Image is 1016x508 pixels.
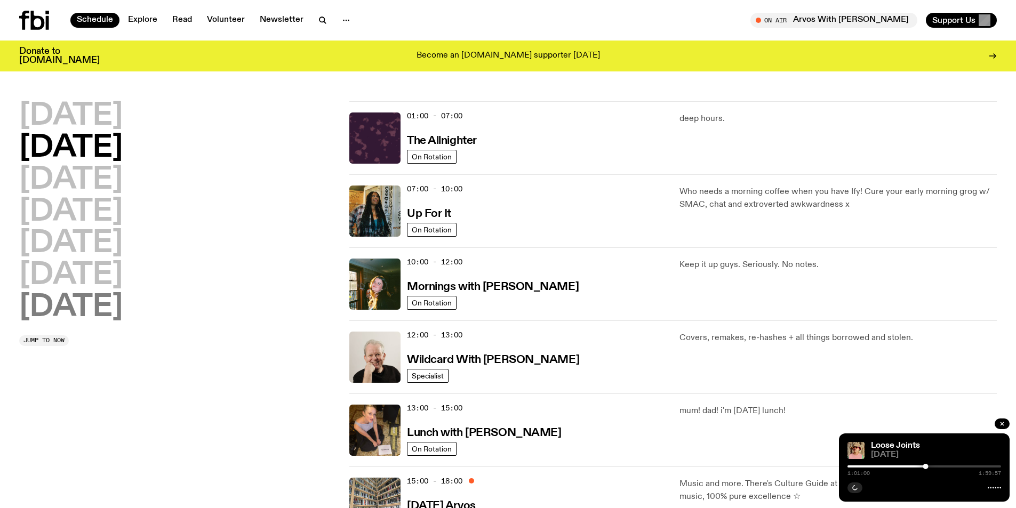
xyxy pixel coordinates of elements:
span: Support Us [932,15,975,25]
p: Covers, remakes, re-hashes + all things borrowed and stolen. [679,332,997,344]
p: Become an [DOMAIN_NAME] supporter [DATE] [417,51,600,61]
p: Music and more. There's Culture Guide at 4:30pm. 50% [DEMOGRAPHIC_DATA] music, 100% pure excellen... [679,478,997,503]
a: Volunteer [201,13,251,28]
span: 1:59:57 [979,471,1001,476]
button: [DATE] [19,229,123,259]
span: 01:00 - 07:00 [407,111,462,121]
h3: Donate to [DOMAIN_NAME] [19,47,100,65]
a: On Rotation [407,150,457,164]
button: [DATE] [19,261,123,291]
a: Mornings with [PERSON_NAME] [407,279,579,293]
a: Up For It [407,206,451,220]
button: [DATE] [19,101,123,131]
span: On Rotation [412,299,452,307]
span: 07:00 - 10:00 [407,184,462,194]
a: Wildcard With [PERSON_NAME] [407,352,579,366]
button: [DATE] [19,165,123,195]
img: Freya smiles coyly as she poses for the image. [349,259,401,310]
a: Lunch with [PERSON_NAME] [407,425,561,439]
h3: Lunch with [PERSON_NAME] [407,428,561,439]
span: 12:00 - 13:00 [407,330,462,340]
img: Stuart is smiling charmingly, wearing a black t-shirt against a stark white background. [349,332,401,383]
img: SLC lunch cover [349,405,401,456]
span: Jump to now [23,337,65,343]
span: 10:00 - 12:00 [407,257,462,267]
a: Explore [122,13,164,28]
h3: The Allnighter [407,135,477,147]
a: Read [166,13,198,28]
span: 1:01:00 [847,471,870,476]
p: mum! dad! i'm [DATE] lunch! [679,405,997,417]
img: Tyson stands in front of a paperbark tree wearing orange sunglasses, a suede bucket hat and a pin... [847,442,865,459]
p: Keep it up guys. Seriously. No notes. [679,259,997,271]
button: [DATE] [19,133,123,163]
a: The Allnighter [407,133,477,147]
span: 13:00 - 15:00 [407,403,462,413]
span: [DATE] [871,451,1001,459]
p: deep hours. [679,112,997,125]
a: Schedule [70,13,119,28]
span: On Rotation [412,152,452,160]
button: Support Us [926,13,997,28]
span: On Rotation [412,445,452,453]
a: On Rotation [407,442,457,456]
h3: Up For It [407,208,451,220]
a: Newsletter [253,13,310,28]
button: [DATE] [19,197,123,227]
img: Ify - a Brown Skin girl with black braided twists, looking up to the side with her tongue stickin... [349,186,401,237]
button: Jump to now [19,335,69,346]
span: Specialist [412,372,444,380]
span: On Rotation [412,225,452,233]
span: 15:00 - 18:00 [407,476,462,486]
p: Who needs a morning coffee when you have Ify! Cure your early morning grog w/ SMAC, chat and extr... [679,186,997,211]
h3: Mornings with [PERSON_NAME] [407,281,579,293]
button: On AirArvos With [PERSON_NAME] [750,13,917,28]
button: [DATE] [19,293,123,322]
a: On Rotation [407,296,457,310]
a: Loose Joints [871,441,920,450]
h3: Wildcard With [PERSON_NAME] [407,354,579,366]
a: On Rotation [407,223,457,237]
a: Specialist [407,369,449,383]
